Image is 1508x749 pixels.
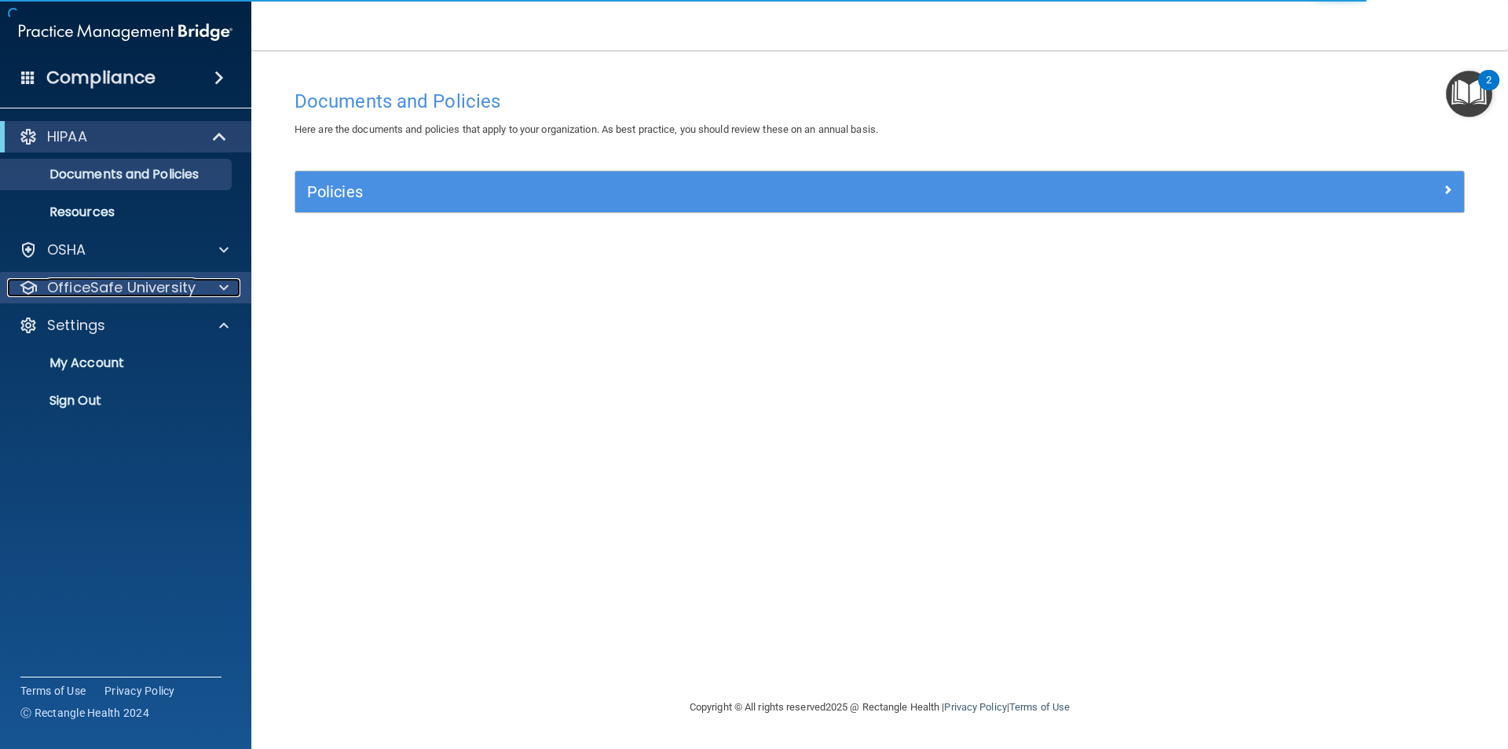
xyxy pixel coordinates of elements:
a: Settings [19,316,229,335]
p: Settings [47,316,105,335]
a: Policies [307,179,1452,204]
a: OfficeSafe University [19,278,229,297]
span: Ⓒ Rectangle Health 2024 [20,705,149,721]
a: Terms of Use [20,683,86,699]
a: Privacy Policy [944,701,1006,713]
button: Open Resource Center, 2 new notifications [1446,71,1492,117]
a: OSHA [19,240,229,259]
span: Here are the documents and policies that apply to your organization. As best practice, you should... [295,123,878,135]
p: Documents and Policies [10,167,225,182]
p: Sign Out [10,393,225,409]
a: Terms of Use [1009,701,1070,713]
p: Resources [10,204,225,220]
p: OSHA [47,240,86,259]
h4: Documents and Policies [295,91,1465,112]
div: 2 [1486,80,1492,101]
img: PMB logo [19,17,232,48]
div: Copyright © All rights reserved 2025 @ Rectangle Health | | [593,682,1166,732]
p: OfficeSafe University [47,278,196,297]
h5: Policies [307,183,1160,200]
a: Privacy Policy [104,683,175,699]
p: My Account [10,355,225,371]
p: HIPAA [47,127,87,146]
a: HIPAA [19,127,228,146]
h4: Compliance [46,67,156,89]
